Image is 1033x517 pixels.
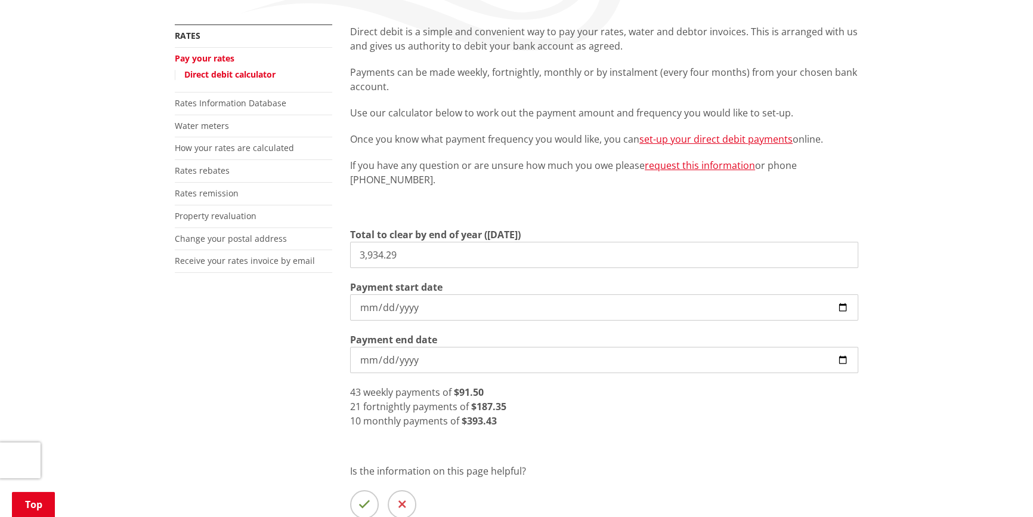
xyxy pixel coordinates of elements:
[978,467,1021,510] iframe: Messenger Launcher
[175,233,287,244] a: Change your postal address
[462,414,497,427] strong: $393.43
[175,165,230,176] a: Rates rebates
[175,210,256,221] a: Property revaluation
[184,69,276,80] a: Direct debit calculator
[350,158,858,187] p: If you have any question or are unsure how much you owe please or phone [PHONE_NUMBER].
[175,142,294,153] a: How your rates are calculated
[175,187,239,199] a: Rates remission
[471,400,506,413] strong: $187.35
[350,106,858,120] p: Use our calculator below to work out the payment amount and frequency you would like to set-up.
[363,400,469,413] span: fortnightly payments of
[350,386,361,399] span: 43
[175,53,234,64] a: Pay your rates
[175,120,229,131] a: Water meters
[350,24,858,53] p: Direct debit is a simple and convenient way to pay your rates, water and debtor invoices. This is...
[350,400,361,413] span: 21
[350,280,443,294] label: Payment start date
[639,133,793,146] a: set-up your direct debit payments
[350,227,521,242] label: Total to clear by end of year ([DATE])
[175,97,286,109] a: Rates Information Database
[175,30,200,41] a: Rates
[175,255,315,266] a: Receive your rates invoice by email
[363,414,459,427] span: monthly payments of
[350,333,437,347] label: Payment end date
[363,386,451,399] span: weekly payments of
[350,414,361,427] span: 10
[350,65,858,94] p: Payments can be made weekly, fortnightly, monthly or by instalment (every four months) from your ...
[454,386,484,399] strong: $91.50
[350,132,858,146] p: Once you know what payment frequency you would like, you can online.
[350,464,858,478] p: Is the information on this page helpful?
[12,492,55,517] a: Top
[645,159,755,172] a: request this information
